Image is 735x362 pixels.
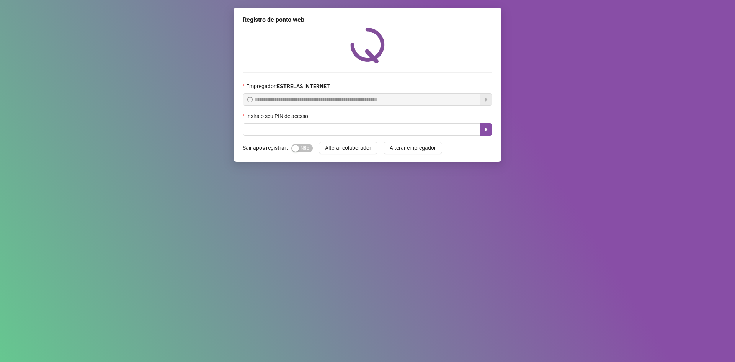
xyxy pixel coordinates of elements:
button: Alterar empregador [384,142,442,154]
button: Alterar colaborador [319,142,377,154]
span: info-circle [247,97,253,102]
span: Alterar colaborador [325,144,371,152]
div: Registro de ponto web [243,15,492,25]
label: Insira o seu PIN de acesso [243,112,313,120]
span: Alterar empregador [390,144,436,152]
span: Empregador : [246,82,330,90]
img: QRPoint [350,28,385,63]
label: Sair após registrar [243,142,291,154]
span: caret-right [483,126,489,133]
strong: ESTRELAS INTERNET [277,83,330,89]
